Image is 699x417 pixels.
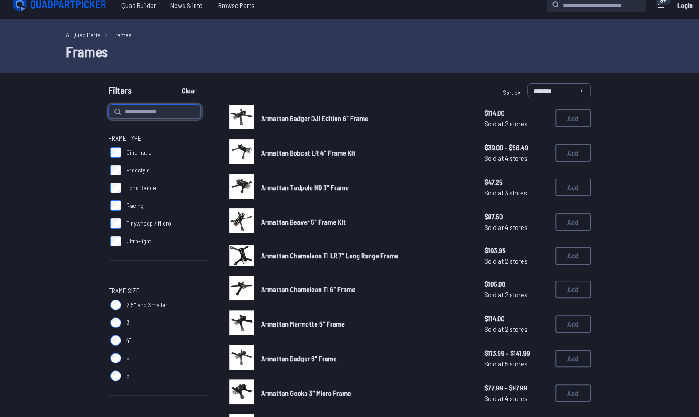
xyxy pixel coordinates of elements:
[66,41,633,62] h1: Frames
[484,108,548,118] span: $114.00
[110,335,121,346] input: 4"
[126,371,135,380] span: 6"+
[110,147,121,158] input: Cinematic
[126,166,150,175] span: Freestyle
[261,353,470,364] a: Armattan Badger 6" Frame
[555,109,591,127] button: Add
[484,289,548,300] span: Sold at 2 stores
[555,315,591,333] button: Add
[126,318,132,327] span: 3"
[229,345,254,372] a: image
[261,284,470,295] a: Armattan Chameleon Ti 6" Frame
[229,379,254,404] img: image
[110,218,121,229] input: Tinywhoop / Micro
[110,370,121,381] input: 6"+
[484,245,548,256] span: $103.95
[261,114,368,122] span: Armattan Badger DJI Edition 6" Frame
[484,324,548,335] span: Sold at 2 stores
[261,217,470,227] a: Armattan Beaver 5" Frame Kit
[229,174,254,201] a: image
[261,285,355,293] span: Armattan Chameleon Ti 6" Frame
[229,105,254,129] img: image
[229,243,254,269] a: image
[555,213,591,231] button: Add
[484,382,548,393] span: $72.99 - $97.99
[126,237,151,246] span: Ultra-light
[110,183,121,193] input: Long Range
[484,142,548,153] span: $39.00 - $58.49
[484,177,548,187] span: $47.25
[484,153,548,164] span: Sold at 4 stores
[229,139,254,167] a: image
[174,83,204,97] button: Clear
[229,276,254,303] a: image
[484,118,548,129] span: Sold at 2 stores
[126,300,168,309] span: 2.5" and Smaller
[261,388,470,398] a: Armattan Gecko 3" Micro Frame
[110,353,121,363] input: 5"
[110,165,121,175] input: Freestyle
[229,174,254,199] img: image
[229,379,254,407] a: image
[126,148,152,157] span: Cinematic
[484,256,548,266] span: Sold at 2 stores
[66,30,101,39] a: All Quad Parts
[126,201,144,210] span: Racing
[229,208,254,236] a: image
[229,345,254,370] img: image
[261,183,349,191] span: Armattan Tadpole HD 3" Frame
[261,250,470,261] a: Armattan Chameleon TI LR 7" Long Range Frame
[112,30,132,39] a: Frames
[555,247,591,265] button: Add
[503,89,520,96] span: Sort by
[261,319,470,329] a: Armattan Marmotte 5" Frame
[229,310,254,338] a: image
[555,350,591,367] button: Add
[261,354,337,362] span: Armattan Badger 6" Frame
[126,183,156,192] span: Long Range
[126,354,132,362] span: 5"
[110,200,121,211] input: Racing
[229,276,254,300] img: image
[261,182,470,193] a: Armattan Tadpole HD 3" Frame
[229,245,254,266] img: image
[109,83,132,101] span: Filters
[110,300,121,310] input: 2.5" and Smaller
[110,236,121,246] input: Ultra-light
[484,393,548,404] span: Sold at 4 stores
[527,83,591,97] select: Sort by
[261,113,470,124] a: Armattan Badger DJI Edition 6" Frame
[484,348,548,359] span: $113.99 - $141.99
[126,219,171,228] span: Tinywhoop / Micro
[484,187,548,198] span: Sold at 3 stores
[555,384,591,402] button: Add
[229,208,254,233] img: image
[261,320,345,328] span: Armattan Marmotte 5" Frame
[229,139,254,164] img: image
[229,310,254,335] img: image
[261,218,346,226] span: Armattan Beaver 5" Frame Kit
[484,211,548,222] span: $87.50
[261,148,355,157] span: Armattan Bobcat LR 4" Frame Kit
[484,222,548,233] span: Sold at 4 stores
[110,317,121,328] input: 3"
[484,313,548,324] span: $114.00
[261,148,470,158] a: Armattan Bobcat LR 4" Frame Kit
[109,285,140,296] span: Frame Size
[126,336,131,345] span: 4"
[555,281,591,298] button: Add
[261,389,351,397] span: Armattan Gecko 3" Micro Frame
[555,144,591,162] button: Add
[555,179,591,196] button: Add
[261,251,398,260] span: Armattan Chameleon TI LR 7" Long Range Frame
[484,279,548,289] span: $105.00
[484,359,548,369] span: Sold at 5 stores
[109,133,141,144] span: Frame Type
[229,105,254,132] a: image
